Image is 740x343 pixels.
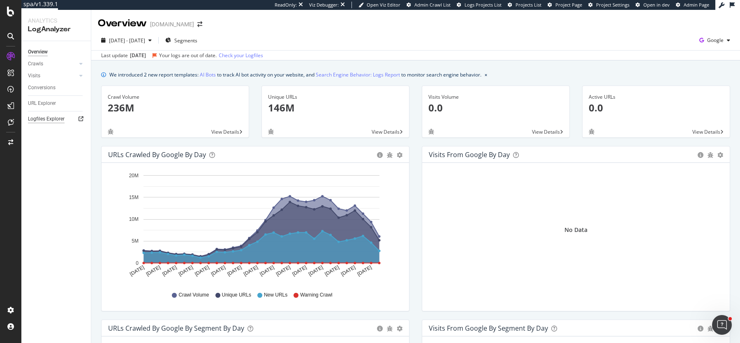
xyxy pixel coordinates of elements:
div: Conversions [28,83,55,92]
div: Visits [28,72,40,80]
div: gear [397,326,402,331]
text: [DATE] [243,264,259,277]
text: [DATE] [324,264,340,277]
p: 236M [108,101,243,115]
a: Check your Logfiles [219,52,263,59]
a: Project Page [548,2,582,8]
span: View Details [372,128,400,135]
text: [DATE] [226,264,243,277]
div: Overview [98,16,147,30]
a: Search Engine Behavior: Logs Report [316,70,400,79]
a: AI Bots [200,70,216,79]
div: Crawl Volume [108,93,243,101]
span: New URLs [264,292,287,299]
text: [DATE] [161,264,178,277]
div: circle-info [377,326,383,331]
a: Logs Projects List [457,2,502,8]
div: circle-info [377,152,383,158]
span: Open in dev [643,2,670,8]
div: bug [589,129,594,134]
text: 5M [132,239,139,244]
div: bug [268,129,274,134]
div: Unique URLs [268,93,403,101]
div: Last update [101,52,263,59]
div: Overview [28,48,48,56]
text: [DATE] [210,264,227,277]
span: Warning Crawl [300,292,332,299]
span: View Details [692,128,720,135]
button: Segments [162,34,201,47]
text: 20M [129,173,139,178]
span: Project Page [555,2,582,8]
div: Logfiles Explorer [28,115,65,123]
a: Projects List [508,2,541,8]
a: Open Viz Editor [358,2,400,8]
span: Admin Crawl List [414,2,451,8]
div: Visits from Google by day [429,151,510,159]
span: Open Viz Editor [367,2,400,8]
div: circle-info [698,152,703,158]
div: No Data [564,226,587,234]
text: 10M [129,216,139,222]
div: info banner [101,70,730,79]
div: Active URLs [589,93,724,101]
span: [DATE] - [DATE] [109,37,145,44]
p: 0.0 [428,101,563,115]
text: [DATE] [194,264,210,277]
div: gear [397,152,402,158]
button: close banner [483,69,489,81]
span: Crawl Volume [178,292,209,299]
div: Viz Debugger: [309,2,339,8]
div: We introduced 2 new report templates: to track AI bot activity on your website, and to monitor se... [109,70,481,79]
div: Your logs are out of date. [159,52,217,59]
div: [DATE] [130,52,146,59]
text: 15M [129,195,139,200]
a: Crawls [28,60,77,68]
div: bug [387,326,393,331]
span: Projects List [516,2,541,8]
a: Overview [28,48,85,56]
a: URL Explorer [28,99,85,108]
div: Visits Volume [428,93,563,101]
text: [DATE] [291,264,308,277]
text: [DATE] [356,264,373,277]
text: [DATE] [340,264,356,277]
text: [DATE] [308,264,324,277]
text: [DATE] [259,264,275,277]
div: arrow-right-arrow-left [197,21,202,27]
div: circle-info [698,326,703,331]
span: Unique URLs [222,292,251,299]
div: [DOMAIN_NAME] [150,20,194,28]
div: bug [108,129,113,134]
a: Admin Crawl List [407,2,451,8]
span: Admin Page [684,2,709,8]
div: LogAnalyzer [28,25,84,34]
text: [DATE] [145,264,162,277]
div: Crawls [28,60,43,68]
span: View Details [211,128,239,135]
text: 0 [136,260,139,266]
span: Segments [174,37,197,44]
div: Analytics [28,16,84,25]
a: Logfiles Explorer [28,115,85,123]
span: Project Settings [596,2,629,8]
div: bug [708,326,713,331]
div: gear [717,152,723,158]
span: View Details [532,128,560,135]
div: URLs Crawled by Google By Segment By Day [108,324,244,332]
div: URL Explorer [28,99,56,108]
button: [DATE] - [DATE] [98,34,155,47]
div: bug [708,152,713,158]
button: Google [696,34,733,47]
div: URLs Crawled by Google by day [108,151,206,159]
div: ReadOnly: [275,2,297,8]
a: Open in dev [636,2,670,8]
div: bug [387,152,393,158]
a: Admin Page [676,2,709,8]
div: bug [428,129,434,134]
p: 146M [268,101,403,115]
span: Google [707,37,724,44]
svg: A chart. [108,169,403,284]
a: Visits [28,72,77,80]
a: Project Settings [588,2,629,8]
